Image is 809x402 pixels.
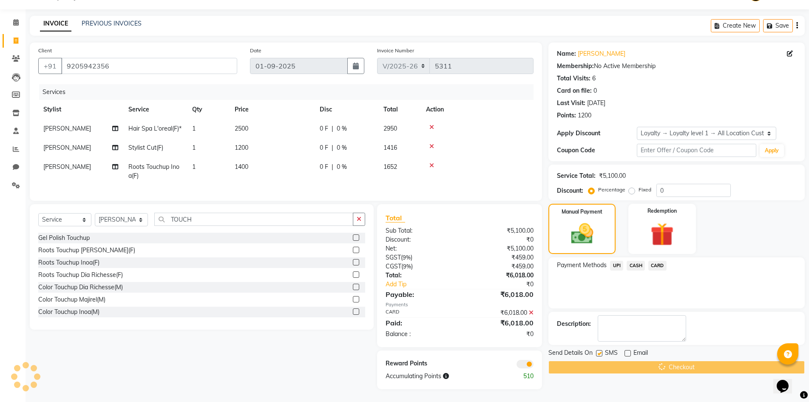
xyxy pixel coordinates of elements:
span: Send Details On [548,348,593,359]
div: Payments [386,301,534,308]
div: ₹5,100.00 [599,171,626,180]
span: [PERSON_NAME] [43,163,91,171]
label: Percentage [598,186,625,194]
label: Invoice Number [377,47,414,54]
span: Email [633,348,648,359]
th: Disc [315,100,378,119]
button: Save [763,19,793,32]
div: Last Visit: [557,99,585,108]
div: ₹0 [473,280,540,289]
div: Paid: [379,318,460,328]
span: 0 % [337,163,347,171]
div: Discount: [379,235,460,244]
span: 9% [403,254,411,261]
span: 2500 [235,125,248,132]
a: [PERSON_NAME] [578,49,625,58]
span: 1 [192,125,196,132]
div: Service Total: [557,171,596,180]
label: Manual Payment [562,208,602,216]
div: 510 [500,372,540,381]
span: 1 [192,144,196,151]
span: 9% [403,263,411,270]
th: Action [421,100,534,119]
div: ₹6,018.00 [460,271,540,280]
span: 0 F [320,124,328,133]
img: _cash.svg [564,221,601,247]
div: [DATE] [587,99,605,108]
span: | [332,124,333,133]
div: Reward Points [379,359,460,368]
span: 1416 [383,144,397,151]
div: Net: [379,244,460,253]
div: Gel Polish Touchup [38,234,90,242]
div: Points: [557,111,576,120]
span: Roots Touchup Inoa(F) [128,163,179,180]
div: Roots Touchup Inoa(F) [38,258,99,267]
img: _gift.svg [643,220,681,249]
div: Membership: [557,62,594,71]
div: 6 [592,74,596,83]
div: Total Visits: [557,74,590,83]
th: Stylist [38,100,123,119]
div: ₹6,018.00 [460,318,540,328]
div: ₹459.00 [460,253,540,262]
span: 0 F [320,163,328,171]
div: ( ) [379,262,460,271]
span: [PERSON_NAME] [43,125,91,132]
span: 1200 [235,144,248,151]
span: 2950 [383,125,397,132]
div: Discount: [557,186,583,195]
div: Color Touchup Inoa(M) [38,308,99,316]
span: | [332,163,333,171]
label: Redemption [647,207,677,215]
div: Card on file: [557,86,592,95]
div: No Active Membership [557,62,796,71]
div: ₹5,100.00 [460,244,540,253]
div: CARD [379,308,460,317]
span: 0 % [337,143,347,152]
th: Total [378,100,421,119]
button: +91 [38,58,62,74]
button: Apply [760,144,784,157]
label: Date [250,47,261,54]
div: ₹459.00 [460,262,540,271]
span: Total [386,214,405,222]
span: 0 F [320,143,328,152]
span: Stylist Cut(F) [128,144,163,151]
label: Client [38,47,52,54]
div: Services [39,84,540,100]
input: Search or Scan [154,213,353,226]
div: Roots Touchup [PERSON_NAME](F) [38,246,135,255]
div: Color Touchup Dia Richesse(M) [38,283,123,292]
div: Payable: [379,289,460,299]
div: ₹0 [460,330,540,339]
div: Roots Touchup Dia Richesse(F) [38,271,123,279]
div: Total: [379,271,460,280]
label: Fixed [639,186,651,194]
span: 0 % [337,124,347,133]
div: ₹5,100.00 [460,226,540,235]
th: Service [123,100,187,119]
div: Name: [557,49,576,58]
span: Hair Spa L'oreal(F)* [128,125,182,132]
button: Create New [711,19,760,32]
a: PREVIOUS INVOICES [82,20,142,27]
span: 1 [192,163,196,171]
div: Color Touchup Majirel(M) [38,295,105,304]
div: ₹6,018.00 [460,308,540,317]
div: Apply Discount [557,129,637,138]
span: Payment Methods [557,261,607,270]
span: CARD [648,261,667,271]
div: ₹0 [460,235,540,244]
th: Price [230,100,315,119]
input: Enter Offer / Coupon Code [637,144,756,157]
span: [PERSON_NAME] [43,144,91,151]
span: SMS [605,348,618,359]
div: Accumulating Points [379,372,500,381]
span: 1652 [383,163,397,171]
a: INVOICE [40,16,71,31]
div: 1200 [578,111,591,120]
th: Qty [187,100,230,119]
div: Coupon Code [557,146,637,155]
span: CASH [627,261,645,271]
